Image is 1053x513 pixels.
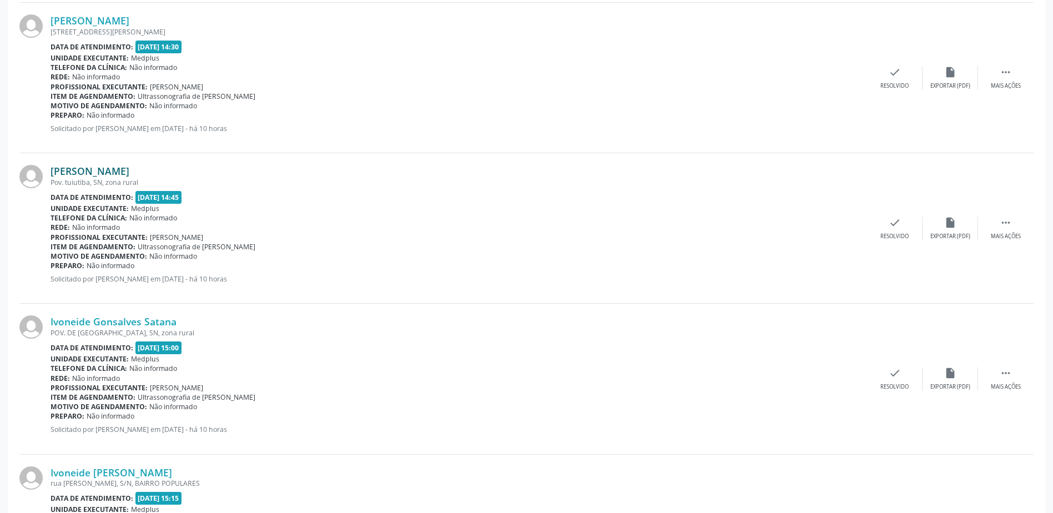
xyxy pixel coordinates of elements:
[51,165,129,177] a: [PERSON_NAME]
[930,383,970,391] div: Exportar (PDF)
[51,92,135,101] b: Item de agendamento:
[51,328,867,338] div: POV. DE [GEOGRAPHIC_DATA], SN, zona rural
[51,27,867,37] div: [STREET_ADDRESS][PERSON_NAME]
[129,213,177,223] span: Não informado
[135,341,182,354] span: [DATE] 15:00
[944,66,956,78] i: insert_drive_file
[991,233,1021,240] div: Mais ações
[87,261,134,270] span: Não informado
[51,466,172,479] a: Ivoneide [PERSON_NAME]
[150,383,203,393] span: [PERSON_NAME]
[87,110,134,120] span: Não informado
[19,466,43,490] img: img
[51,223,70,232] b: Rede:
[51,63,127,72] b: Telefone da clínica:
[51,374,70,383] b: Rede:
[51,213,127,223] b: Telefone da clínica:
[150,82,203,92] span: [PERSON_NAME]
[51,242,135,252] b: Item de agendamento:
[930,233,970,240] div: Exportar (PDF)
[149,402,197,411] span: Não informado
[72,72,120,82] span: Não informado
[51,274,867,284] p: Solicitado por [PERSON_NAME] em [DATE] - há 10 horas
[991,82,1021,90] div: Mais ações
[1000,217,1012,229] i: 
[149,252,197,261] span: Não informado
[51,178,867,187] div: Pov. tuiutiba, SN, zona rural
[51,411,84,421] b: Preparo:
[19,165,43,188] img: img
[880,383,909,391] div: Resolvido
[880,233,909,240] div: Resolvido
[129,364,177,373] span: Não informado
[72,223,120,232] span: Não informado
[51,82,148,92] b: Profissional executante:
[138,242,255,252] span: Ultrassonografia de [PERSON_NAME]
[51,72,70,82] b: Rede:
[131,204,159,213] span: Medplus
[51,315,177,328] a: Ivoneide Gonsalves Satana
[51,364,127,373] b: Telefone da clínica:
[129,63,177,72] span: Não informado
[51,393,135,402] b: Item de agendamento:
[149,101,197,110] span: Não informado
[51,14,129,27] a: [PERSON_NAME]
[51,193,133,202] b: Data de atendimento:
[51,53,129,63] b: Unidade executante:
[87,411,134,421] span: Não informado
[51,425,867,434] p: Solicitado por [PERSON_NAME] em [DATE] - há 10 horas
[138,393,255,402] span: Ultrassonografia de [PERSON_NAME]
[51,479,867,488] div: rua [PERSON_NAME], S/N, BAIRRO POPULARES
[131,53,159,63] span: Medplus
[150,233,203,242] span: [PERSON_NAME]
[131,354,159,364] span: Medplus
[19,315,43,339] img: img
[944,217,956,229] i: insert_drive_file
[930,82,970,90] div: Exportar (PDF)
[51,204,129,213] b: Unidade executante:
[991,383,1021,391] div: Mais ações
[135,41,182,53] span: [DATE] 14:30
[1000,66,1012,78] i: 
[135,191,182,204] span: [DATE] 14:45
[51,343,133,353] b: Data de atendimento:
[135,492,182,505] span: [DATE] 15:15
[889,217,901,229] i: check
[72,374,120,383] span: Não informado
[51,110,84,120] b: Preparo:
[51,261,84,270] b: Preparo:
[889,367,901,379] i: check
[1000,367,1012,379] i: 
[51,252,147,261] b: Motivo de agendamento:
[51,233,148,242] b: Profissional executante:
[880,82,909,90] div: Resolvido
[138,92,255,101] span: Ultrassonografia de [PERSON_NAME]
[944,367,956,379] i: insert_drive_file
[51,402,147,411] b: Motivo de agendamento:
[51,124,867,133] p: Solicitado por [PERSON_NAME] em [DATE] - há 10 horas
[19,14,43,38] img: img
[51,494,133,503] b: Data de atendimento:
[889,66,901,78] i: check
[51,383,148,393] b: Profissional executante:
[51,101,147,110] b: Motivo de agendamento:
[51,42,133,52] b: Data de atendimento:
[51,354,129,364] b: Unidade executante:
